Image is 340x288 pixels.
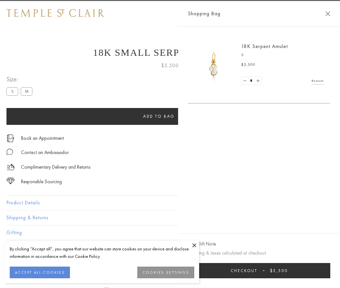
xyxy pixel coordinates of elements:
h1: 18K Small Serpent Amulet [6,47,334,58]
img: icon_appointment.svg [6,135,14,142]
a: Set quantity to 2 [255,77,261,85]
span: $5,500 [270,268,288,273]
img: icon_sourcing.svg [6,178,15,184]
button: Close Shopping Bag [325,11,330,16]
img: icon_delivery.svg [6,163,15,171]
label: M [21,87,32,95]
a: Set quantity to 0 [242,77,248,85]
button: Gifting [6,225,334,240]
span: Size: [6,74,35,85]
a: Book an Appointment [21,135,64,142]
p: Complimentary Delivery and Returns [21,163,90,171]
p: Shipping & taxes calculated at checkout [188,249,330,257]
a: 18K Serpent Amulet [241,43,288,50]
span: Add to bag [143,114,175,119]
span: $5,500 [241,62,255,68]
button: ACCEPT ALL COOKIES [10,267,70,278]
button: COOKIES SETTINGS [137,267,194,278]
img: P51836-E11SERPPV [194,45,233,84]
button: Add to bag [6,108,312,125]
button: Product Details [6,196,334,210]
a: Remove [312,77,324,84]
p: S [241,52,324,58]
button: Add Gift Note [188,240,216,248]
img: Temple St. Clair [6,9,104,17]
span: $5,500 [161,61,179,70]
button: Checkout $5,500 [188,263,330,278]
div: By clicking “Accept all”, you agree that our website can store cookies on your device and disclos... [10,245,194,260]
button: Shipping & Returns [6,210,334,225]
span: Checkout [231,268,257,273]
label: S [6,87,18,95]
span: Shopping Bag [188,9,221,18]
img: MessageIcon-01_2.svg [6,149,13,155]
div: Responsible Sourcing [21,178,62,186]
div: Contact an Ambassador [21,149,69,157]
